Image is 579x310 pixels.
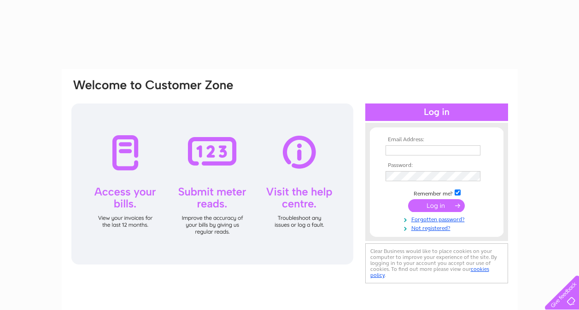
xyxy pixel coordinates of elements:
[383,137,490,143] th: Email Address:
[383,162,490,169] th: Password:
[365,243,508,283] div: Clear Business would like to place cookies on your computer to improve your experience of the sit...
[370,266,489,278] a: cookies policy
[386,223,490,232] a: Not registered?
[408,199,465,212] input: Submit
[383,188,490,197] td: Remember me?
[386,214,490,223] a: Forgotten password?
